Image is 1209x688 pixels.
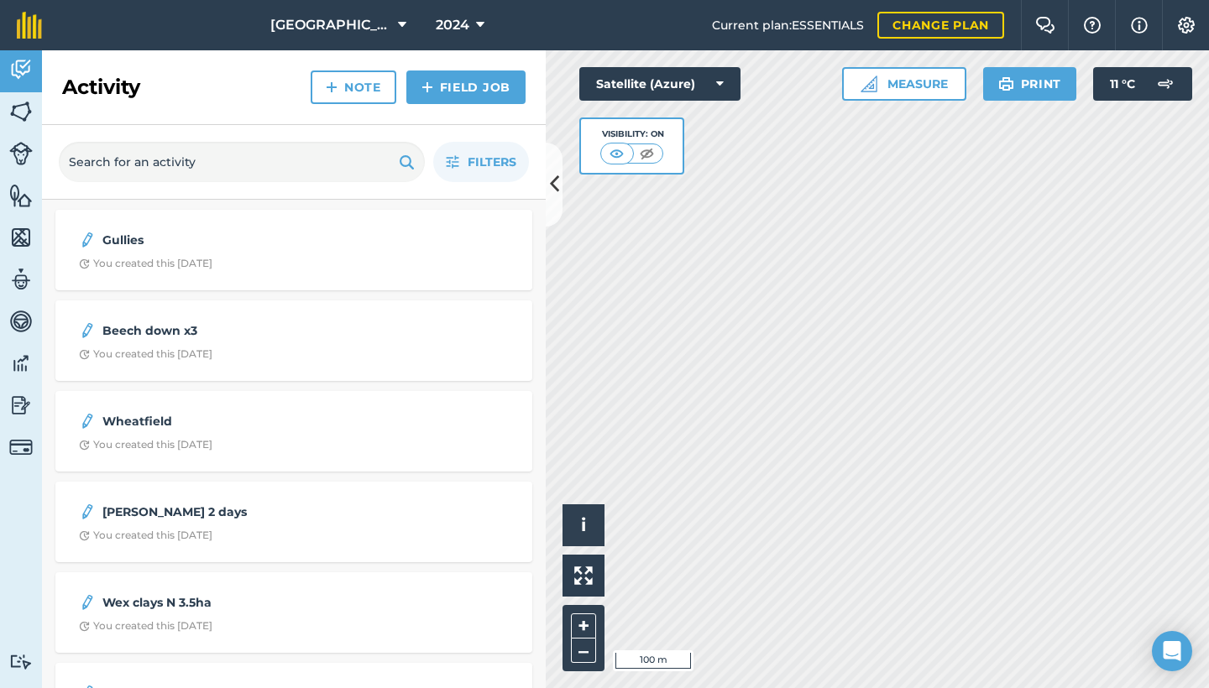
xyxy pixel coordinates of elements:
[79,621,90,632] img: Clock with arrow pointing clockwise
[65,582,522,643] a: Wex clays N 3.5haClock with arrow pointing clockwiseYou created this [DATE]
[579,67,741,101] button: Satellite (Azure)
[9,393,33,418] img: svg+xml;base64,PD94bWwgdmVyc2lvbj0iMS4wIiBlbmNvZGluZz0idXRmLTgiPz4KPCEtLSBHZW5lcmF0b3I6IEFkb2JlIE...
[1149,67,1182,101] img: svg+xml;base64,PD94bWwgdmVyc2lvbj0iMS4wIiBlbmNvZGluZz0idXRmLTgiPz4KPCEtLSBHZW5lcmF0b3I6IEFkb2JlIE...
[65,401,522,461] a: WheatfieldClock with arrow pointing clockwiseYou created this [DATE]
[62,74,140,101] h2: Activity
[9,183,33,208] img: svg+xml;base64,PHN2ZyB4bWxucz0iaHR0cDovL3d3dy53My5vcmcvMjAwMC9zdmciIHdpZHRoPSI1NiIgaGVpZ2h0PSI2MC...
[581,514,586,535] span: i
[9,57,33,82] img: svg+xml;base64,PD94bWwgdmVyc2lvbj0iMS4wIiBlbmNvZGluZz0idXRmLTgiPz4KPCEtLSBHZW5lcmF0b3I6IEFkb2JlIE...
[102,412,369,430] strong: Wheatfield
[606,145,627,162] img: svg+xml;base64,PHN2ZyB4bWxucz0iaHR0cDovL3d3dy53My5vcmcvMjAwMC9zdmciIHdpZHRoPSI1MCIgaGVpZ2h0PSI0MC...
[9,142,33,165] img: svg+xml;base64,PD94bWwgdmVyc2lvbj0iMS4wIiBlbmNvZGluZz0idXRmLTgiPz4KPCEtLSBHZW5lcmF0b3I6IEFkb2JlIE...
[79,530,90,541] img: Clock with arrow pointing clockwise
[1093,67,1192,101] button: 11 °C
[79,230,96,250] img: svg+xml;base64,PD94bWwgdmVyc2lvbj0iMS4wIiBlbmNvZGluZz0idXRmLTgiPz4KPCEtLSBHZW5lcmF0b3I6IEFkb2JlIE...
[998,74,1014,94] img: svg+xml;base64,PHN2ZyB4bWxucz0iaHR0cDovL3d3dy53My5vcmcvMjAwMC9zdmciIHdpZHRoPSIxOSIgaGVpZ2h0PSIyNC...
[1176,17,1196,34] img: A cog icon
[563,504,604,546] button: i
[59,142,425,182] input: Search for an activity
[79,438,212,451] div: You created this [DATE]
[270,15,391,35] span: [GEOGRAPHIC_DATA]
[877,12,1004,39] a: Change plan
[79,257,212,270] div: You created this [DATE]
[9,225,33,250] img: svg+xml;base64,PHN2ZyB4bWxucz0iaHR0cDovL3d3dy53My5vcmcvMjAwMC9zdmciIHdpZHRoPSI1NiIgaGVpZ2h0PSI2MC...
[1082,17,1102,34] img: A question mark icon
[571,638,596,663] button: –
[9,654,33,670] img: svg+xml;base64,PD94bWwgdmVyc2lvbj0iMS4wIiBlbmNvZGluZz0idXRmLTgiPz4KPCEtLSBHZW5lcmF0b3I6IEFkb2JlIE...
[9,99,33,124] img: svg+xml;base64,PHN2ZyB4bWxucz0iaHR0cDovL3d3dy53My5vcmcvMjAwMC9zdmciIHdpZHRoPSI1NiIgaGVpZ2h0PSI2MC...
[79,411,96,431] img: svg+xml;base64,PD94bWwgdmVyc2lvbj0iMS4wIiBlbmNvZGluZz0idXRmLTgiPz4KPCEtLSBHZW5lcmF0b3I6IEFkb2JlIE...
[65,492,522,552] a: [PERSON_NAME] 2 daysClock with arrow pointing clockwiseYou created this [DATE]
[861,76,877,92] img: Ruler icon
[571,613,596,638] button: +
[1110,67,1135,101] span: 11 ° C
[326,77,338,97] img: svg+xml;base64,PHN2ZyB4bWxucz0iaHR0cDovL3d3dy53My5vcmcvMjAwMC9zdmciIHdpZHRoPSIxNCIgaGVpZ2h0PSIyNC...
[65,310,522,371] a: Beech down x3Clock with arrow pointing clockwiseYou created this [DATE]
[79,502,96,522] img: svg+xml;base64,PD94bWwgdmVyc2lvbj0iMS4wIiBlbmNvZGluZz0idXRmLTgiPz4KPCEtLSBHZW5lcmF0b3I6IEFkb2JlIE...
[1035,17,1055,34] img: Two speech bubbles overlapping with the left bubble in the forefront
[102,321,369,340] strong: Beech down x3
[433,142,529,182] button: Filters
[468,153,516,171] span: Filters
[79,592,96,612] img: svg+xml;base64,PD94bWwgdmVyc2lvbj0iMS4wIiBlbmNvZGluZz0idXRmLTgiPz4KPCEtLSBHZW5lcmF0b3I6IEFkb2JlIE...
[636,145,657,162] img: svg+xml;base64,PHN2ZyB4bWxucz0iaHR0cDovL3d3dy53My5vcmcvMjAwMC9zdmciIHdpZHRoPSI1MCIgaGVpZ2h0PSI0MC...
[421,77,433,97] img: svg+xml;base64,PHN2ZyB4bWxucz0iaHR0cDovL3d3dy53My5vcmcvMjAwMC9zdmciIHdpZHRoPSIxNCIgaGVpZ2h0PSIyNC...
[79,349,90,360] img: Clock with arrow pointing clockwise
[79,529,212,542] div: You created this [DATE]
[574,566,593,585] img: Four arrows, one pointing top left, one top right, one bottom right and the last bottom left
[436,15,469,35] span: 2024
[1131,15,1148,35] img: svg+xml;base64,PHN2ZyB4bWxucz0iaHR0cDovL3d3dy53My5vcmcvMjAwMC9zdmciIHdpZHRoPSIxNyIgaGVpZ2h0PSIxNy...
[712,16,864,34] span: Current plan : ESSENTIALS
[9,309,33,334] img: svg+xml;base64,PD94bWwgdmVyc2lvbj0iMS4wIiBlbmNvZGluZz0idXRmLTgiPz4KPCEtLSBHZW5lcmF0b3I6IEFkb2JlIE...
[79,619,212,633] div: You created this [DATE]
[102,231,369,249] strong: Gullies
[9,351,33,376] img: svg+xml;base64,PD94bWwgdmVyc2lvbj0iMS4wIiBlbmNvZGluZz0idXRmLTgiPz4KPCEtLSBHZW5lcmF0b3I6IEFkb2JlIE...
[17,12,42,39] img: fieldmargin Logo
[600,128,664,141] div: Visibility: On
[406,70,526,104] a: Field Job
[842,67,966,101] button: Measure
[79,258,90,269] img: Clock with arrow pointing clockwise
[399,152,415,172] img: svg+xml;base64,PHN2ZyB4bWxucz0iaHR0cDovL3d3dy53My5vcmcvMjAwMC9zdmciIHdpZHRoPSIxOSIgaGVpZ2h0PSIyNC...
[102,503,369,521] strong: [PERSON_NAME] 2 days
[79,347,212,361] div: You created this [DATE]
[65,220,522,280] a: GulliesClock with arrow pointing clockwiseYou created this [DATE]
[9,435,33,459] img: svg+xml;base64,PD94bWwgdmVyc2lvbj0iMS4wIiBlbmNvZGluZz0idXRmLTgiPz4KPCEtLSBHZW5lcmF0b3I6IEFkb2JlIE...
[79,440,90,451] img: Clock with arrow pointing clockwise
[102,593,369,612] strong: Wex clays N 3.5ha
[9,267,33,292] img: svg+xml;base64,PD94bWwgdmVyc2lvbj0iMS4wIiBlbmNvZGluZz0idXRmLTgiPz4KPCEtLSBHZW5lcmF0b3I6IEFkb2JlIE...
[311,70,396,104] a: Note
[1152,631,1192,671] div: Open Intercom Messenger
[983,67,1077,101] button: Print
[79,321,96,341] img: svg+xml;base64,PD94bWwgdmVyc2lvbj0iMS4wIiBlbmNvZGluZz0idXRmLTgiPz4KPCEtLSBHZW5lcmF0b3I6IEFkb2JlIE...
